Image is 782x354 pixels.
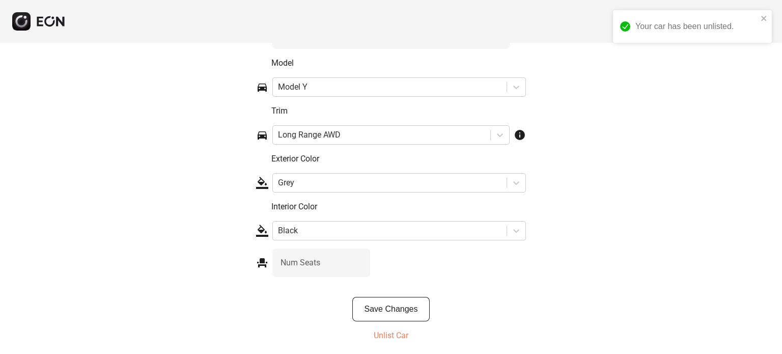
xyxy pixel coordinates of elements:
button: close [761,14,768,22]
span: directions_car [256,81,268,93]
p: Model [271,57,526,69]
p: Exterior Color [271,153,526,165]
label: Num Seats [281,257,320,269]
button: Save Changes [352,297,430,321]
span: event_seat [256,257,268,269]
p: Unlist Car [374,330,408,342]
p: Trim [271,105,526,117]
p: Interior Color [271,201,526,213]
span: format_color_fill [256,225,268,237]
span: directions_car [256,129,268,141]
span: format_color_fill [256,177,268,189]
span: info [514,129,526,141]
div: Your car has been unlisted. [635,20,758,33]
